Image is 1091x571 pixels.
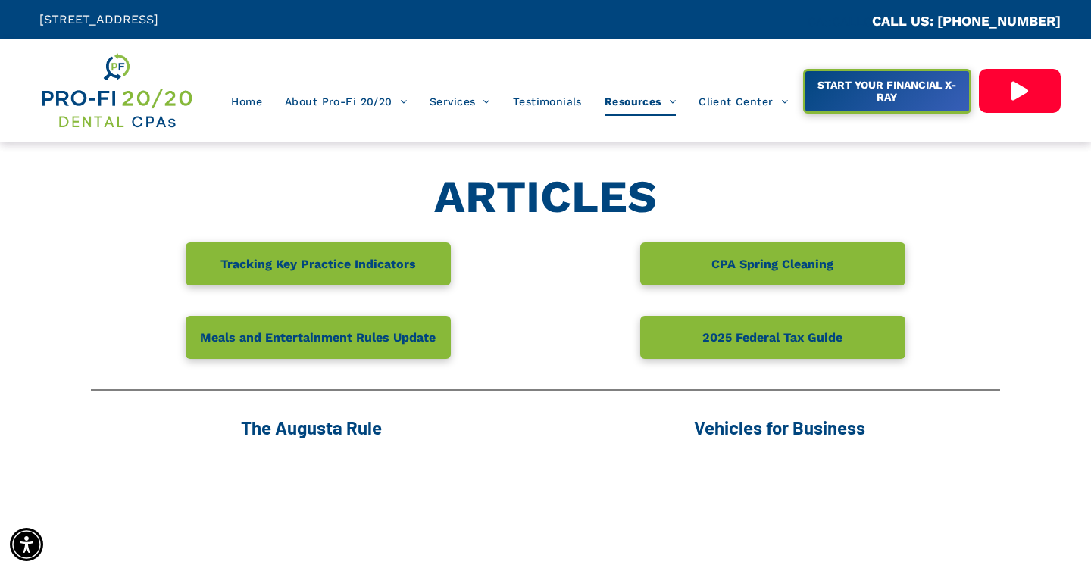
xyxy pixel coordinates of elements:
[807,71,967,111] span: START YOUR FINANCIAL X-RAY
[687,87,799,116] a: Client Center
[502,87,593,116] a: Testimonials
[640,316,905,359] a: 2025 Federal Tax Guide
[39,12,158,27] span: [STREET_ADDRESS]
[697,323,848,352] span: 2025 Federal Tax Guide
[195,323,441,352] span: Meals and Entertainment Rules Update
[10,528,43,561] div: Accessibility Menu
[186,242,451,285] a: Tracking Key Practice Indicators
[418,87,502,116] a: Services
[39,51,194,131] img: Get Dental CPA Consulting, Bookkeeping, & Bank Loans
[434,170,657,223] strong: ARTICLES
[694,417,865,438] span: Vehicles for Business
[593,87,687,116] a: Resources
[872,13,1061,29] a: CALL US: [PHONE_NUMBER]
[706,249,839,279] span: CPA Spring Cleaning
[274,87,418,116] a: About Pro-Fi 20/20
[241,417,382,438] span: The Augusta Rule
[220,87,274,116] a: Home
[808,14,872,29] span: CA::CALLC
[640,242,905,285] a: CPA Spring Cleaning
[186,316,451,359] a: Meals and Entertainment Rules Update
[803,69,971,114] a: START YOUR FINANCIAL X-RAY
[215,249,421,279] span: Tracking Key Practice Indicators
